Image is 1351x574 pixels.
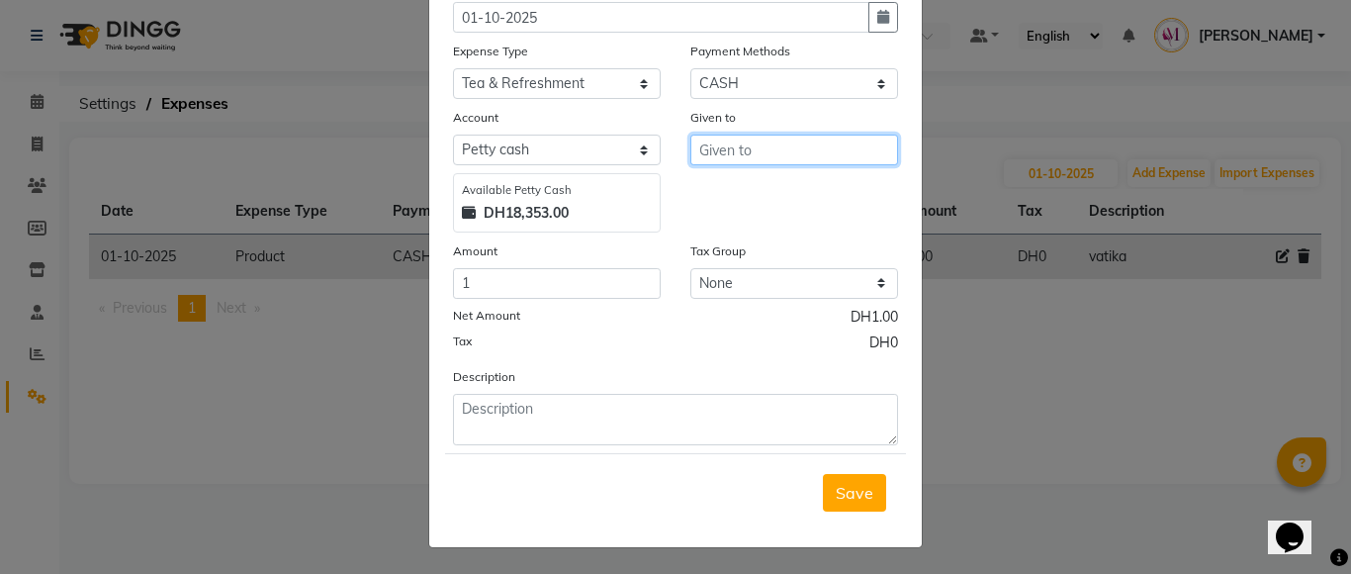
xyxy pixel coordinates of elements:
[851,307,898,333] span: DH1.00
[1268,495,1331,554] iframe: chat widget
[690,242,746,260] label: Tax Group
[453,268,661,299] input: Amount
[453,307,520,325] label: Net Amount
[453,109,498,127] label: Account
[869,333,898,358] span: DH0
[453,43,528,60] label: Expense Type
[484,203,569,224] strong: DH18,353.00
[823,474,886,512] button: Save
[690,43,790,60] label: Payment Methods
[690,135,898,165] input: Given to
[690,109,736,127] label: Given to
[453,333,472,350] label: Tax
[453,242,497,260] label: Amount
[462,182,652,199] div: Available Petty Cash
[836,483,873,503] span: Save
[453,368,515,386] label: Description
